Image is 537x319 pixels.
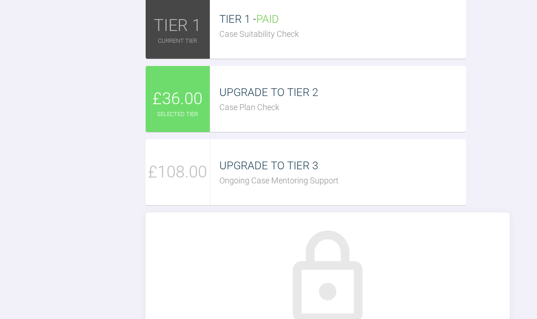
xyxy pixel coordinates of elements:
[219,101,466,114] div: Case Plan Check
[152,86,203,112] span: £36.00
[256,13,279,25] span: PAID
[219,159,318,172] span: UPGRADE TO TIER 3
[219,28,466,41] div: Case Suitability Check
[219,13,279,25] span: TIER 1 -
[219,174,466,187] div: Ongoing Case Mentoring Support
[154,13,201,39] span: TIER 1
[148,159,207,186] span: £108.00
[219,86,318,99] span: UPGRADE TO TIER 2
